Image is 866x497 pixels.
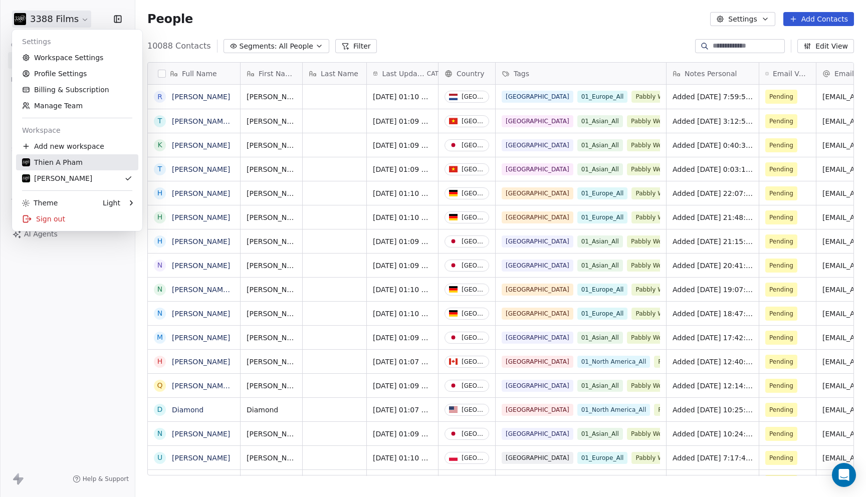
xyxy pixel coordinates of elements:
a: Manage Team [16,98,138,114]
div: Workspace [16,122,138,138]
div: Light [103,198,120,208]
a: Billing & Subscription [16,82,138,98]
div: Settings [16,34,138,50]
div: Sign out [16,211,138,227]
div: [PERSON_NAME] [22,173,92,183]
a: Profile Settings [16,66,138,82]
a: Workspace Settings [16,50,138,66]
div: Thien A Pham [22,157,83,167]
div: Add new workspace [16,138,138,154]
img: 3388Films_Logo_White.jpg [22,174,30,182]
img: 3388Films_Logo_White.jpg [22,158,30,166]
div: Theme [22,198,58,208]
